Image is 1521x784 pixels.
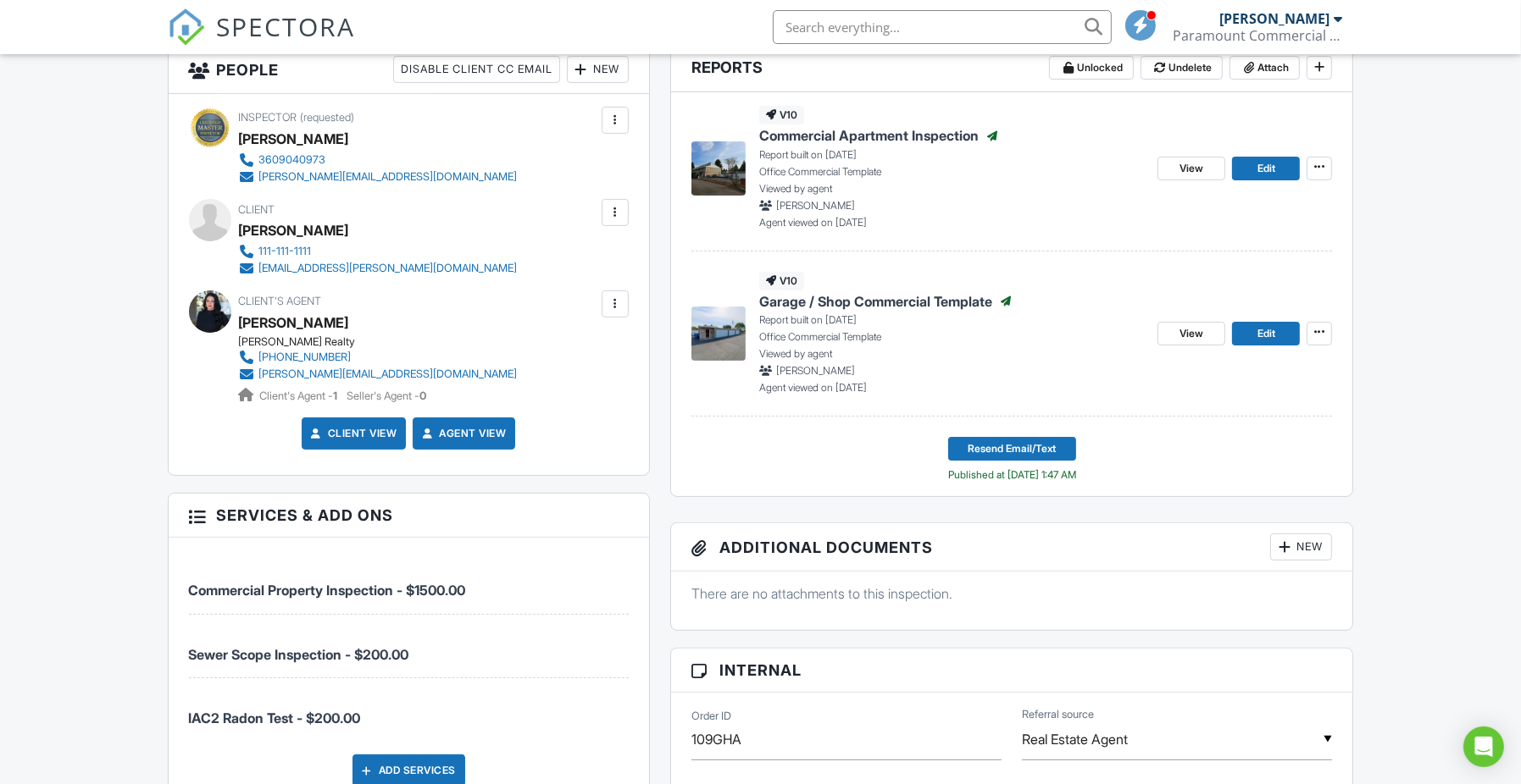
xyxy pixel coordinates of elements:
h3: Services & Add ons [169,494,649,538]
span: Client [239,203,275,216]
a: Client View [308,425,397,442]
div: Paramount Commercial Property Inspections LLC [1174,27,1343,44]
input: Search everything... [773,10,1112,44]
span: Commercial Property Inspection - $1500.00 [189,582,466,599]
div: [PHONE_NUMBER] [259,351,352,364]
div: New [567,56,629,83]
li: Service: Commercial Property Inspection [189,550,629,614]
li: Service: IAC2 Radon Test [189,678,629,741]
h3: Internal [671,649,1353,693]
span: Seller's Agent - [347,389,427,402]
a: [EMAIL_ADDRESS][PERSON_NAME][DOMAIN_NAME] [239,260,518,277]
li: Service: Sewer Scope Inspection [189,615,629,678]
a: SPECTORA [168,23,356,58]
p: There are no attachments to this inspection. [691,584,1333,603]
div: New [1270,533,1332,560]
label: Order ID [691,708,731,723]
span: (requested) [301,111,355,124]
img: The Best Home Inspection Software - Spectora [168,8,205,46]
a: [PERSON_NAME][EMAIL_ADDRESS][DOMAIN_NAME] [239,366,518,383]
span: IAC2 Radon Test - $200.00 [189,709,361,726]
div: Open Intercom Messenger [1463,726,1504,767]
div: [EMAIL_ADDRESS][PERSON_NAME][DOMAIN_NAME] [259,262,518,275]
strong: 0 [420,389,427,402]
div: [PERSON_NAME] Realty [239,335,531,349]
a: 3609040973 [239,152,518,168]
div: [PERSON_NAME][EMAIL_ADDRESS][DOMAIN_NAME] [259,170,518,184]
div: [PERSON_NAME] [1220,10,1330,27]
a: Agent View [419,425,506,442]
a: [PHONE_NUMBER] [239,349,518,366]
div: [PERSON_NAME][EMAIL_ADDRESS][DOMAIN_NAME] [259,367,518,381]
div: [PERSON_NAME] [239,126,349,152]
span: Inspector [239,111,297,124]
div: [PERSON_NAME] [239,218,349,243]
span: Sewer Scope Inspection - $200.00 [189,646,409,663]
h3: Additional Documents [671,523,1353,571]
a: 111-111-1111 [239,243,518,260]
span: Client's Agent - [260,389,341,402]
span: Client's Agent [239,295,322,307]
h3: People [169,46,649,94]
div: 3609040973 [259,153,326,167]
strong: 1 [334,389,338,402]
label: Referral source [1022,707,1094,722]
a: [PERSON_NAME] [239,310,349,335]
div: 111-111-1111 [259,245,312,258]
a: [PERSON_NAME][EMAIL_ADDRESS][DOMAIN_NAME] [239,168,518,185]
span: SPECTORA [217,8,356,44]
div: Disable Client CC Email [393,56,560,83]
